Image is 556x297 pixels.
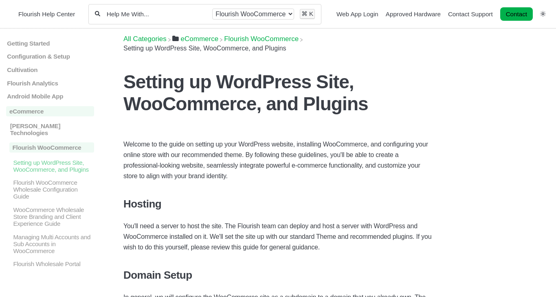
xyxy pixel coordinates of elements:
p: Flourish WooCommerce [9,142,94,153]
img: Flourish Help Center Logo [10,9,14,20]
a: Configuration & Setup [6,53,94,60]
p: You'll need a server to host the site. The Flourish team can deploy and host a server with WordPr... [123,221,433,253]
a: Flourish WooCommerce Wholesale Configuration Guide [6,179,94,200]
p: Flourish WooCommerce Wholesale Configuration Guide [12,179,94,200]
a: Flourish WooCommerce [224,35,299,43]
a: eCommerce [6,106,94,116]
a: WooCommerce Wholesale Store Branding and Client Experience Guide [6,206,94,227]
a: [PERSON_NAME] Technologies [6,122,94,136]
h3: Domain Setup [123,269,433,282]
kbd: ⌘ [301,10,308,17]
p: Flourish Wholesale Portal User Guide for Buyers [12,260,94,274]
a: Cultivation [6,66,94,73]
input: Help Me With... [106,10,207,18]
h3: Hosting [123,198,433,210]
a: Switch dark mode setting [540,10,546,17]
p: [PERSON_NAME] Technologies [9,122,94,136]
a: Setting up WordPress Site, WooCommerce, and Plugins [6,159,94,173]
a: Contact [500,7,533,21]
a: Flourish WooCommerce [6,142,94,153]
span: Setting up WordPress Site, WooCommerce, and Plugins [123,45,286,52]
p: Managing Multi Accounts and Sub Accounts in WooCommerce [12,233,94,254]
a: eCommerce [172,35,218,43]
a: Approved Hardware navigation item [386,11,441,17]
a: Contact Support navigation item [448,11,493,17]
a: Breadcrumb link to All Categories [123,35,167,43]
a: Flourish Wholesale Portal User Guide for Buyers [6,260,94,274]
kbd: K [309,10,313,17]
a: Web App Login navigation item [336,11,378,17]
a: Flourish Analytics [6,79,94,86]
a: Managing Multi Accounts and Sub Accounts in WooCommerce [6,233,94,254]
a: Flourish Help Center [10,9,75,20]
li: Contact desktop [498,9,535,20]
p: WooCommerce Wholesale Store Branding and Client Experience Guide [12,206,94,227]
p: Welcome to the guide on setting up your WordPress website, installing WooCommerce, and configurin... [123,139,433,181]
span: ​Flourish WooCommerce [224,35,299,43]
a: Getting Started [6,39,94,46]
span: Flourish Help Center [18,11,75,17]
h1: Setting up WordPress Site, WooCommerce, and Plugins [123,71,433,115]
span: All Categories [123,35,167,43]
span: ​eCommerce [181,35,219,43]
a: Android Mobile App [6,93,94,100]
p: Setting up WordPress Site, WooCommerce, and Plugins [12,159,94,173]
